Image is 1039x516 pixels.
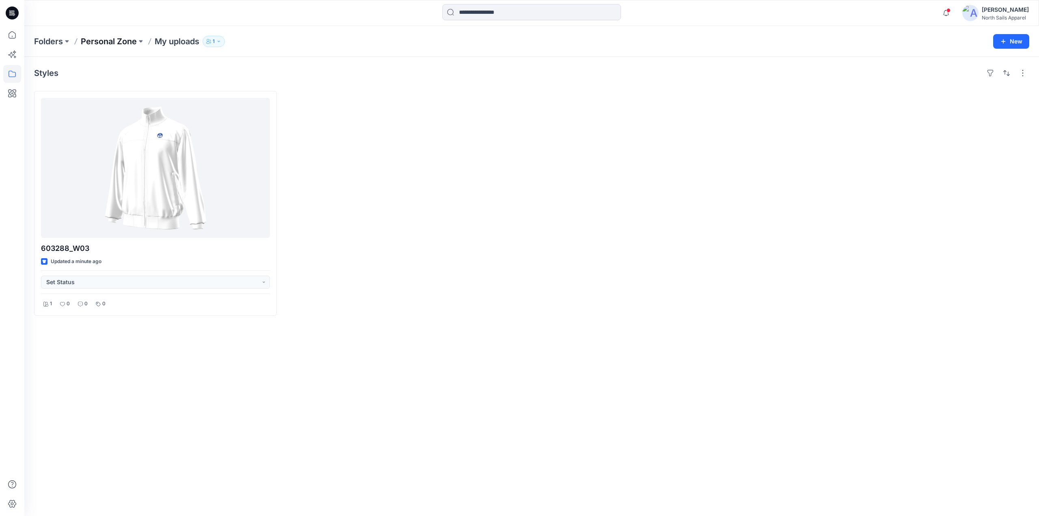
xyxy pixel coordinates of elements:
a: Personal Zone [81,36,137,47]
p: Updated a minute ago [51,257,101,266]
p: 0 [84,300,88,308]
img: avatar [962,5,979,21]
p: 1 [213,37,215,46]
p: 1 [50,300,52,308]
p: 603288_W03 [41,243,270,254]
p: My uploads [155,36,199,47]
h4: Styles [34,68,58,78]
p: 0 [102,300,106,308]
a: Folders [34,36,63,47]
div: [PERSON_NAME] [982,5,1029,15]
button: New [993,34,1029,49]
div: North Sails Apparel [982,15,1029,21]
button: 1 [203,36,225,47]
a: 603288_W03 [41,98,270,238]
p: 0 [67,300,70,308]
